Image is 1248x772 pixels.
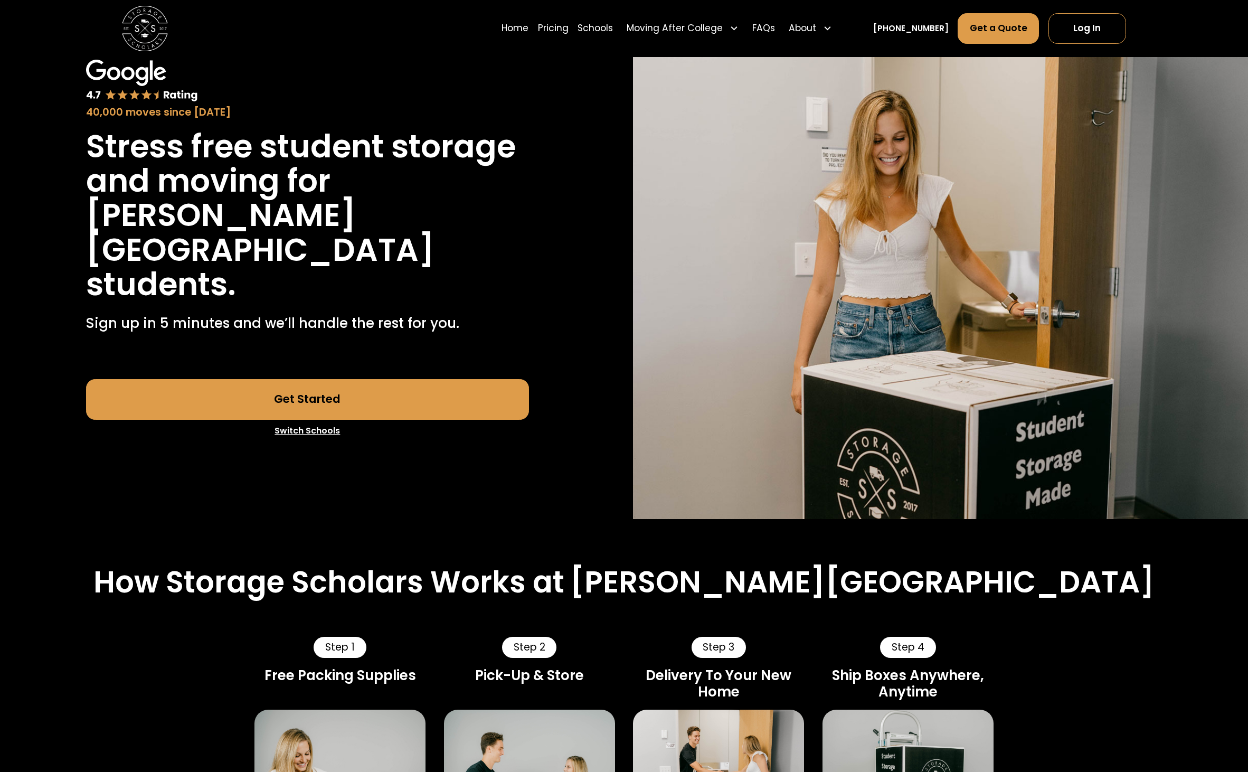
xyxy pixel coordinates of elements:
a: FAQs [752,13,775,44]
div: Moving After College [622,13,743,44]
div: Free Packing Supplies [254,667,426,684]
a: Switch Schools [86,420,529,442]
img: Storage Scholars main logo [122,6,167,51]
h2: How Storage Scholars Works at [93,564,564,600]
img: Google 4.7 star rating [86,60,198,102]
div: Pick-Up & Store [444,667,615,684]
img: Storage Scholars will have everything waiting for you in your room when you arrive to campus. [633,51,1248,519]
div: About [784,13,837,44]
a: Home [502,13,528,44]
div: Step 3 [692,637,746,658]
h1: [PERSON_NAME][GEOGRAPHIC_DATA] [86,198,529,267]
a: [PHONE_NUMBER] [873,23,949,35]
div: Ship Boxes Anywhere, Anytime [822,667,994,700]
h1: students. [86,267,236,302]
a: Pricing [538,13,569,44]
h1: Stress free student storage and moving for [86,129,529,199]
div: Delivery To Your New Home [633,667,804,700]
div: Step 1 [314,637,366,658]
div: About [789,22,816,35]
p: Sign up in 5 minutes and we’ll handle the rest for you. [86,313,459,334]
h2: [PERSON_NAME][GEOGRAPHIC_DATA] [570,564,1155,600]
div: 40,000 moves since [DATE] [86,105,529,120]
div: Step 2 [502,637,556,658]
a: Log In [1048,13,1126,44]
div: Step 4 [880,637,935,658]
a: Schools [578,13,613,44]
div: Moving After College [627,22,723,35]
a: Get a Quote [958,13,1039,44]
a: Get Started [86,379,529,420]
